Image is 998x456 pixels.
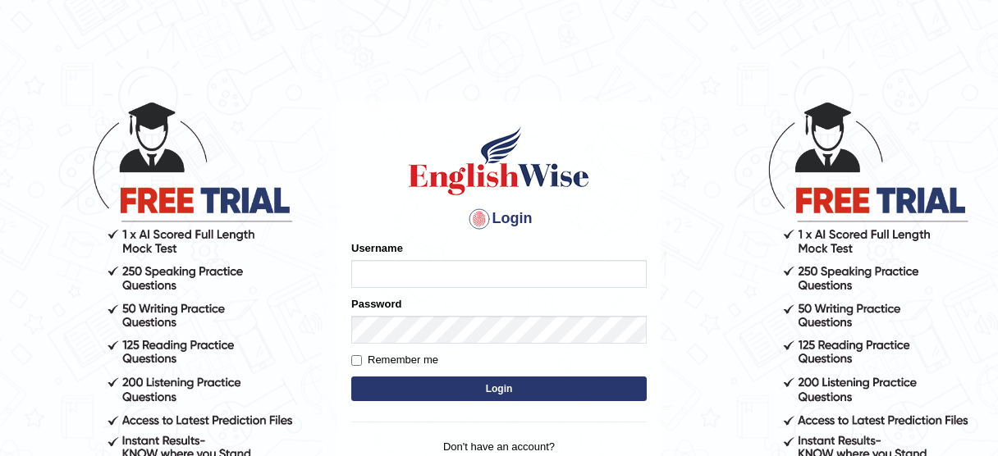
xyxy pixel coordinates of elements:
label: Remember me [351,352,438,368]
h4: Login [351,206,647,232]
label: Username [351,240,403,256]
button: Login [351,376,647,401]
img: Logo of English Wise sign in for intelligent practice with AI [405,124,593,198]
label: Password [351,296,401,312]
input: Remember me [351,355,362,366]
